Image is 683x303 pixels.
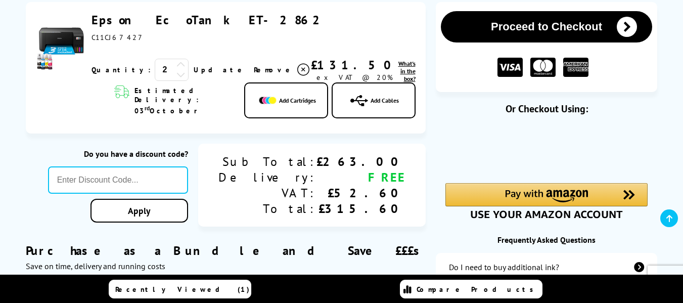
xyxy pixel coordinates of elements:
[400,280,542,298] a: Compare Products
[26,261,426,271] div: Save on time, delivery and running costs
[194,65,246,74] a: Update
[371,97,399,104] span: Add Cables
[36,21,86,71] img: Epson EcoTank ET-2862
[134,86,234,115] span: Estimated Delivery: 03 October
[563,58,588,77] img: American Express
[316,169,405,185] div: FREE
[398,60,416,82] span: What's in the box?
[445,132,648,166] iframe: PayPal
[316,185,405,201] div: £52.60
[436,253,658,281] a: additional-ink
[218,169,316,185] div: Delivery:
[436,102,658,115] div: Or Checkout Using:
[92,65,151,74] span: Quantity:
[441,11,653,42] button: Proceed to Checkout
[218,154,316,169] div: Sub Total:
[26,228,426,271] div: Purchase as a Bundle and Save £££s
[417,285,539,294] span: Compare Products
[316,154,405,169] div: £263.00
[48,166,188,194] input: Enter Discount Code...
[259,97,277,105] img: Add Cartridges
[398,60,416,82] a: lnk_inthebox
[92,12,328,28] a: Epson EcoTank ET-2862
[445,183,648,219] div: Amazon Pay - Use your Amazon account
[92,33,146,42] span: C11CJ67427
[109,280,251,298] a: Recently Viewed (1)
[90,199,188,223] a: Apply
[311,57,398,73] div: £131.50
[436,235,658,245] div: Frequently Asked Questions
[449,262,559,272] div: Do I need to buy additional ink?
[115,285,250,294] span: Recently Viewed (1)
[254,62,311,77] a: Delete item from your basket
[145,104,150,112] sup: rd
[316,73,393,82] span: ex VAT @ 20%
[279,97,316,104] span: Add Cartridges
[218,185,316,201] div: VAT:
[254,65,294,74] span: Remove
[530,58,556,77] img: MASTER CARD
[48,149,188,159] div: Do you have a discount code?
[316,201,405,217] div: £315.60
[497,58,523,77] img: VISA
[218,201,316,217] div: Total:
